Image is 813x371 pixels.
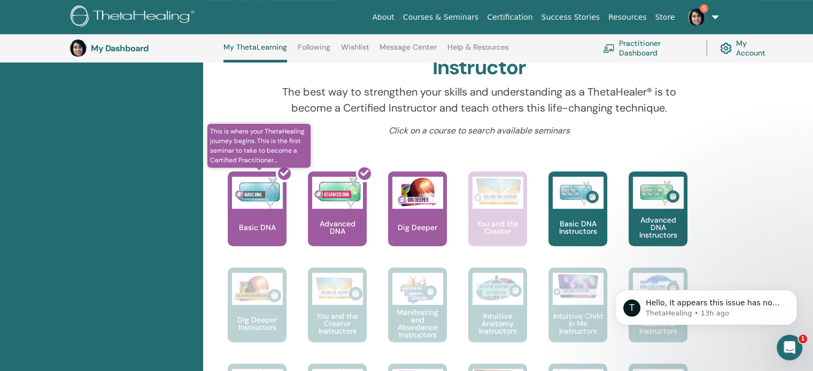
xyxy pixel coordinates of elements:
a: My Account [720,36,774,60]
p: You and the Creator [468,220,527,235]
img: Intuitive Anatomy Instructors [473,273,523,305]
a: Manifesting and Abundance Instructors Manifesting and Abundance Instructors [388,267,447,364]
img: Basic DNA Instructors [553,177,603,209]
a: Help & Resources [447,43,509,60]
a: Advanced DNA Advanced DNA [308,171,367,267]
img: Manifesting and Abundance Instructors [392,273,443,305]
a: Wishlist [341,43,369,60]
a: Intuitive Anatomy Instructors Intuitive Anatomy Instructors [468,267,527,364]
span: This is where your ThetaHealing journey begins. This is the first seminar to take to become a Cer... [207,124,311,168]
p: The best way to strengthen your skills and understanding as a ThetaHealer® is to become a Certifi... [267,84,692,116]
img: You and the Creator [473,177,523,206]
img: cog.svg [720,40,732,57]
a: Following [298,43,330,60]
img: Advanced DNA Instructors [633,177,684,209]
iframe: Intercom live chat [777,335,802,360]
a: Advanced DNA Instructors Advanced DNA Instructors [629,171,687,267]
p: Intuitive Child In Me Instructors [548,312,607,335]
img: Basic DNA [232,177,283,209]
p: Dig Deeper [393,224,442,231]
a: Store [651,7,679,27]
iframe: Intercom notifications message [599,267,813,342]
a: Dig Deeper Dig Deeper [388,171,447,267]
p: Advanced DNA [308,220,367,235]
p: Dig Deeper Instructors [228,316,287,331]
a: Resources [604,7,651,27]
p: Manifesting and Abundance Instructors [388,309,447,338]
a: Practitioner Dashboard [603,36,693,60]
h3: My Dashboard [91,43,198,53]
h2: Instructor [432,56,526,80]
p: Click on a course to search available seminars [267,124,692,137]
a: This is where your ThetaHealing journey begins. This is the first seminar to take to become a Cer... [228,171,287,267]
p: Basic DNA Instructors [548,220,607,235]
img: default.jpg [688,9,705,26]
a: Basic DNA Instructors Basic DNA Instructors [548,171,607,267]
img: default.jpg [69,40,87,57]
p: You and the Creator Instructors [308,312,367,335]
img: Intuitive Child In Me Instructors [553,273,603,299]
a: My ThetaLearning [223,43,287,62]
img: You and the Creator Instructors [312,273,363,305]
a: Certification [483,7,537,27]
p: Advanced DNA Instructors [629,216,687,239]
span: 1 [799,335,807,343]
a: Intuitive Child In Me Instructors Intuitive Child In Me Instructors [548,267,607,364]
img: Dig Deeper [392,177,443,209]
img: logo.png [71,5,198,29]
a: Message Center [380,43,437,60]
img: chalkboard-teacher.svg [603,44,615,52]
a: Dig Deeper Instructors Dig Deeper Instructors [228,267,287,364]
a: You and the Creator Instructors You and the Creator Instructors [308,267,367,364]
a: You and the Creator You and the Creator [468,171,527,267]
p: Intuitive Anatomy Instructors [468,312,527,335]
a: Courses & Seminars [399,7,483,27]
img: Dig Deeper Instructors [232,273,283,305]
span: 5 [700,4,708,13]
a: About [368,7,398,27]
a: Success Stories [537,7,604,27]
img: Advanced DNA [312,177,363,209]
